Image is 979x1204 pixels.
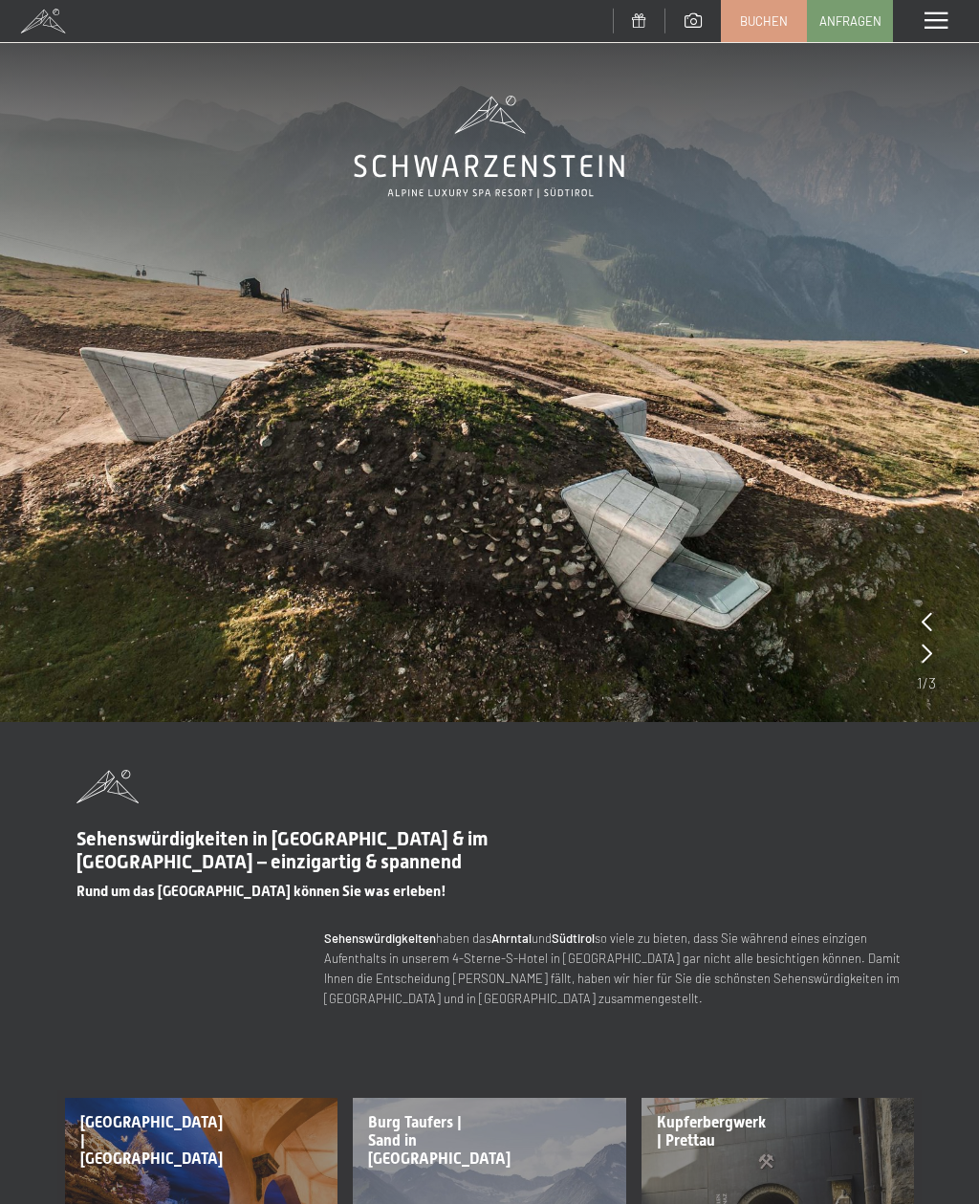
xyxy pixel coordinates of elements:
[923,672,928,693] span: /
[917,672,923,693] span: 1
[491,930,532,946] strong: Ahrntal
[76,827,488,873] span: Sehenswürdigkeiten in [GEOGRAPHIC_DATA] & im [GEOGRAPHIC_DATA] – einzigartig & spannend
[324,930,436,946] strong: Sehenswürdigkeiten
[80,1113,223,1168] span: [GEOGRAPHIC_DATA] | [GEOGRAPHIC_DATA]
[928,672,936,693] span: 3
[76,883,446,900] span: Rund um das [GEOGRAPHIC_DATA] können Sie was erleben!
[368,1113,511,1168] span: Burg Taufers | Sand in [GEOGRAPHIC_DATA]
[808,1,892,41] a: Anfragen
[819,12,881,30] span: Anfragen
[657,1113,766,1149] span: Kupferbergwerk | Prettau
[324,929,903,1008] p: haben das und so viele zu bieten, dass Sie während eines einzigen Aufenthalts in unserem 4-Sterne...
[722,1,806,41] a: Buchen
[740,12,788,30] span: Buchen
[552,930,595,946] strong: Südtirol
